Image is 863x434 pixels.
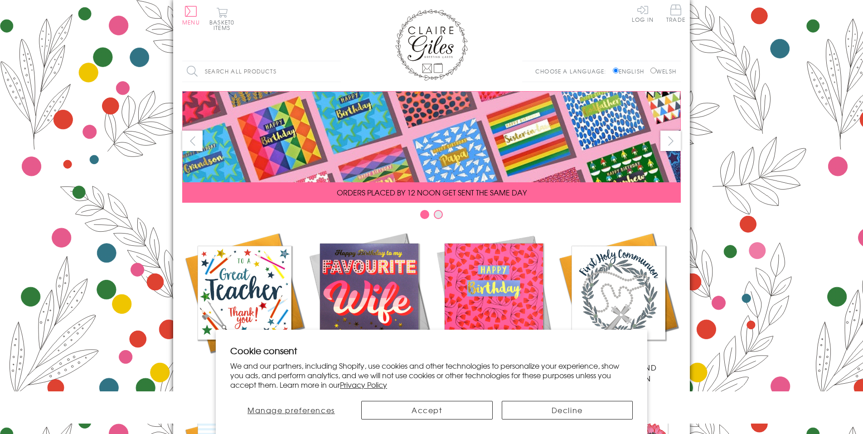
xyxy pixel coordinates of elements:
[182,18,200,26] span: Menu
[209,7,234,30] button: Basket0 items
[230,361,633,389] p: We and our partners, including Shopify, use cookies and other technologies to personalize your ex...
[332,61,341,82] input: Search
[666,5,685,22] span: Trade
[613,67,649,75] label: English
[230,401,352,419] button: Manage preferences
[361,401,493,419] button: Accept
[434,210,443,219] button: Carousel Page 2
[182,210,681,224] div: Carousel Pagination
[420,210,429,219] button: Carousel Page 1 (Current Slide)
[431,230,556,373] a: Birthdays
[650,67,676,75] label: Welsh
[182,6,200,25] button: Menu
[660,131,681,151] button: next
[650,68,656,73] input: Welsh
[632,5,654,22] a: Log In
[395,9,468,81] img: Claire Giles Greetings Cards
[247,405,335,415] span: Manage preferences
[213,18,234,32] span: 0 items
[613,68,619,73] input: English
[182,131,203,151] button: prev
[182,230,307,373] a: Academic
[556,230,681,384] a: Communion and Confirmation
[182,61,341,82] input: Search all products
[230,344,633,357] h2: Cookie consent
[337,187,527,198] span: ORDERS PLACED BY 12 NOON GET SENT THE SAME DAY
[666,5,685,24] a: Trade
[502,401,633,419] button: Decline
[535,67,611,75] p: Choose a language:
[340,379,387,390] a: Privacy Policy
[307,230,431,373] a: New Releases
